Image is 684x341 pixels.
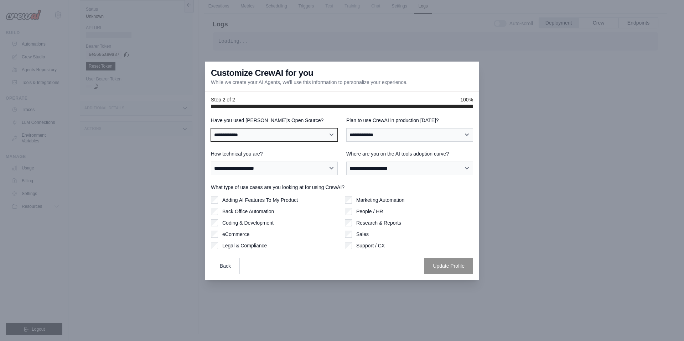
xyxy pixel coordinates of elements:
[211,96,235,103] span: Step 2 of 2
[222,219,274,226] label: Coding & Development
[356,219,401,226] label: Research & Reports
[211,79,408,86] p: While we create your AI Agents, we'll use this information to personalize your experience.
[460,96,473,103] span: 100%
[356,208,383,215] label: People / HR
[211,184,473,191] label: What type of use cases are you looking at for using CrewAI?
[356,231,369,238] label: Sales
[346,117,473,124] label: Plan to use CrewAI in production [DATE]?
[222,208,274,215] label: Back Office Automation
[211,258,240,274] button: Back
[222,196,298,204] label: Adding AI Features To My Product
[211,150,338,157] label: How technical you are?
[222,231,249,238] label: eCommerce
[222,242,267,249] label: Legal & Compliance
[211,67,313,79] h3: Customize CrewAI for you
[346,150,473,157] label: Where are you on the AI tools adoption curve?
[211,117,338,124] label: Have you used [PERSON_NAME]'s Open Source?
[356,242,385,249] label: Support / CX
[648,307,684,341] iframe: Chat Widget
[356,196,404,204] label: Marketing Automation
[424,258,473,274] button: Update Profile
